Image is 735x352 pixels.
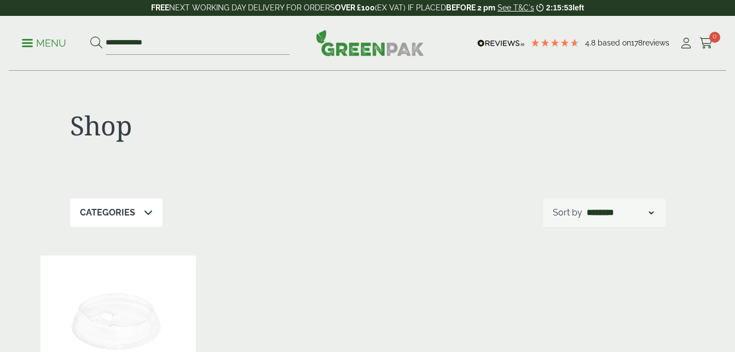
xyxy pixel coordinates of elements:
p: Menu [22,37,66,50]
p: Sort by [553,206,582,219]
p: Categories [80,206,135,219]
div: 4.78 Stars [530,38,580,48]
span: Based on [598,38,631,47]
select: Shop order [584,206,656,219]
img: REVIEWS.io [477,39,525,47]
span: left [572,3,584,12]
span: reviews [643,38,669,47]
strong: BEFORE 2 pm [446,3,495,12]
span: 178 [631,38,643,47]
span: 4.8 [585,38,598,47]
span: 2:15:53 [546,3,572,12]
img: GreenPak Supplies [316,30,424,56]
i: Cart [699,38,713,49]
span: 0 [709,32,720,43]
i: My Account [679,38,693,49]
a: 0 [699,35,713,52]
strong: FREE [151,3,169,12]
a: Menu [22,37,66,48]
h1: Shop [70,110,368,141]
a: See T&C's [497,3,534,12]
strong: OVER £100 [335,3,375,12]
